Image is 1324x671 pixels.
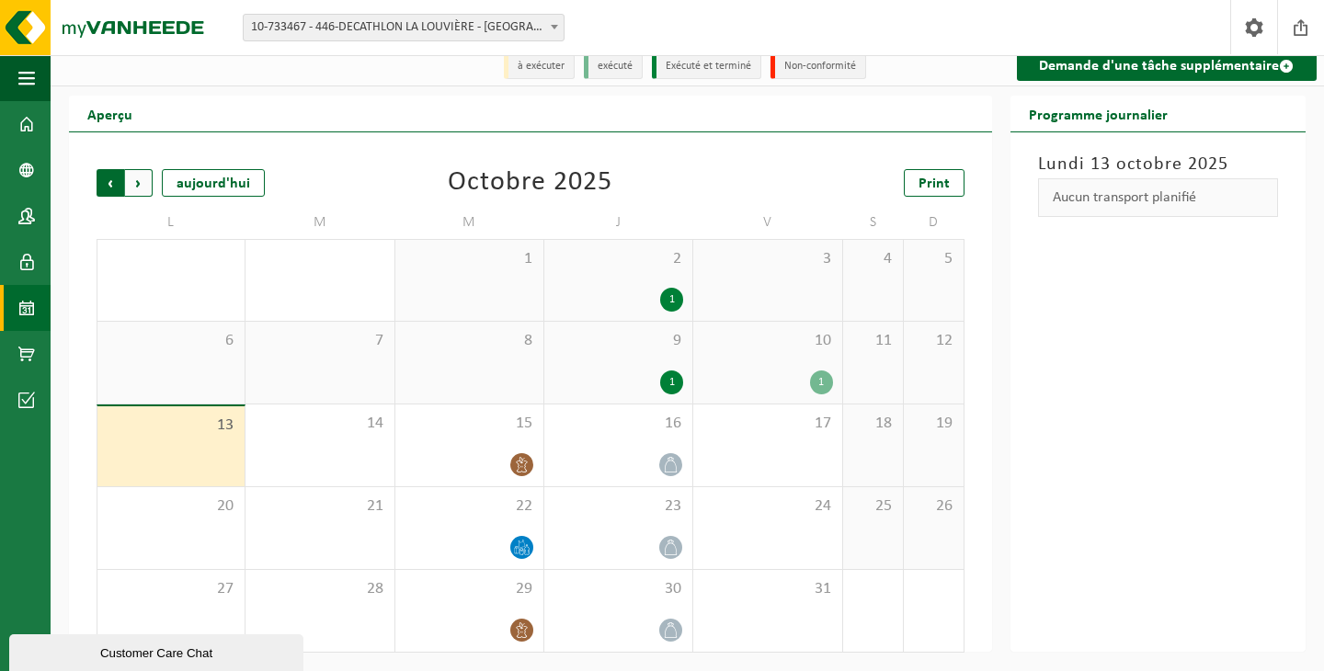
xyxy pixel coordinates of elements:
[770,54,866,79] li: Non-conformité
[405,496,534,517] span: 22
[125,169,153,197] span: Suivant
[919,176,950,191] span: Print
[554,496,683,517] span: 23
[810,370,833,394] div: 1
[852,249,894,269] span: 4
[652,54,761,79] li: Exécuté et terminé
[107,415,235,436] span: 13
[1017,51,1317,81] a: Demande d'une tâche supplémentaire
[255,496,384,517] span: 21
[1010,96,1186,131] h2: Programme journalier
[107,579,235,599] span: 27
[554,579,683,599] span: 30
[913,414,954,434] span: 19
[255,331,384,351] span: 7
[702,331,832,351] span: 10
[852,414,894,434] span: 18
[702,496,832,517] span: 24
[904,169,964,197] a: Print
[554,331,683,351] span: 9
[395,206,544,239] td: M
[69,96,151,131] h2: Aperçu
[162,169,265,197] div: aujourd'hui
[544,206,693,239] td: J
[405,331,534,351] span: 8
[852,331,894,351] span: 11
[852,496,894,517] span: 25
[243,14,565,41] span: 10-733467 - 446-DECATHLON LA LOUVIÈRE - LA LOUVIÈRE
[97,206,245,239] td: L
[693,206,842,239] td: V
[904,206,964,239] td: D
[504,54,575,79] li: à exécuter
[1038,151,1278,178] h3: Lundi 13 octobre 2025
[702,579,832,599] span: 31
[405,249,534,269] span: 1
[405,414,534,434] span: 15
[107,496,235,517] span: 20
[554,249,683,269] span: 2
[660,370,683,394] div: 1
[554,414,683,434] span: 16
[913,331,954,351] span: 12
[913,496,954,517] span: 26
[405,579,534,599] span: 29
[1038,178,1278,217] div: Aucun transport planifié
[97,169,124,197] span: Précédent
[913,249,954,269] span: 5
[255,579,384,599] span: 28
[702,249,832,269] span: 3
[244,15,564,40] span: 10-733467 - 446-DECATHLON LA LOUVIÈRE - LA LOUVIÈRE
[107,331,235,351] span: 6
[584,54,643,79] li: exécuté
[255,414,384,434] span: 14
[702,414,832,434] span: 17
[9,631,307,671] iframe: chat widget
[448,169,612,197] div: Octobre 2025
[843,206,904,239] td: S
[660,288,683,312] div: 1
[245,206,394,239] td: M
